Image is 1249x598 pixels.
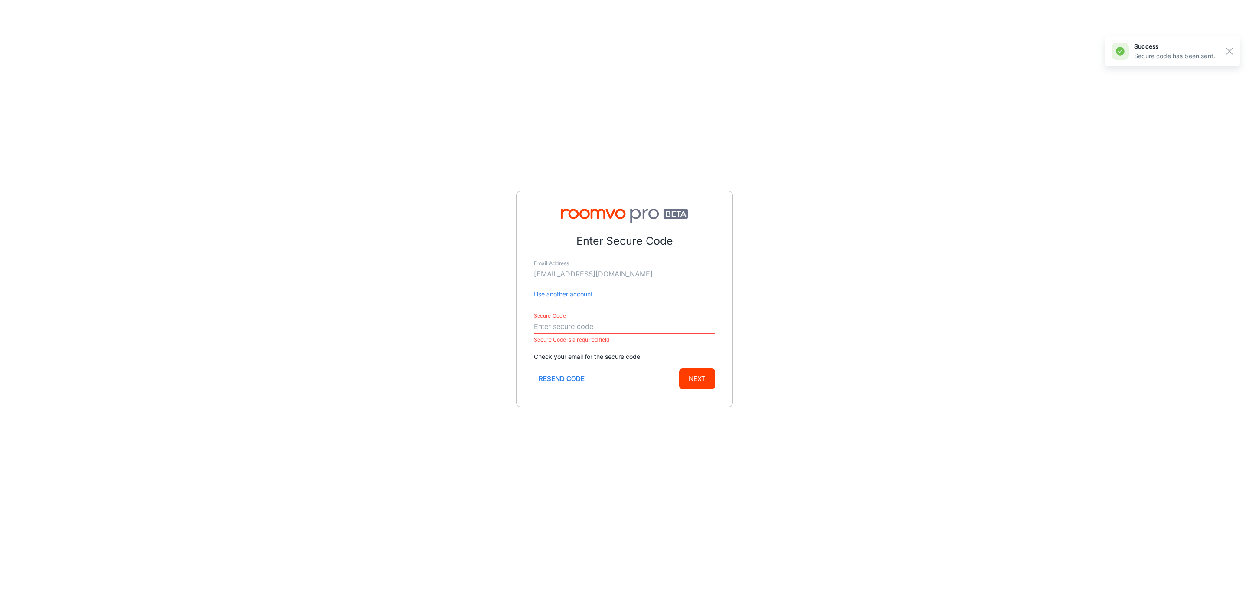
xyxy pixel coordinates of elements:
[534,312,566,319] label: Secure Code
[1134,51,1215,61] p: Secure code has been sent.
[534,320,715,334] input: Enter secure code
[534,335,715,345] p: Secure Code is a required field
[534,289,593,299] button: Use another account
[534,267,715,281] input: myname@example.com
[1134,42,1215,51] h6: success
[534,352,715,361] p: Check your email for the secure code.
[679,368,715,389] button: Next
[534,233,715,250] p: Enter Secure Code
[534,260,569,267] label: Email Address
[534,368,589,389] button: Resend code
[534,209,715,223] img: Roomvo PRO Beta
